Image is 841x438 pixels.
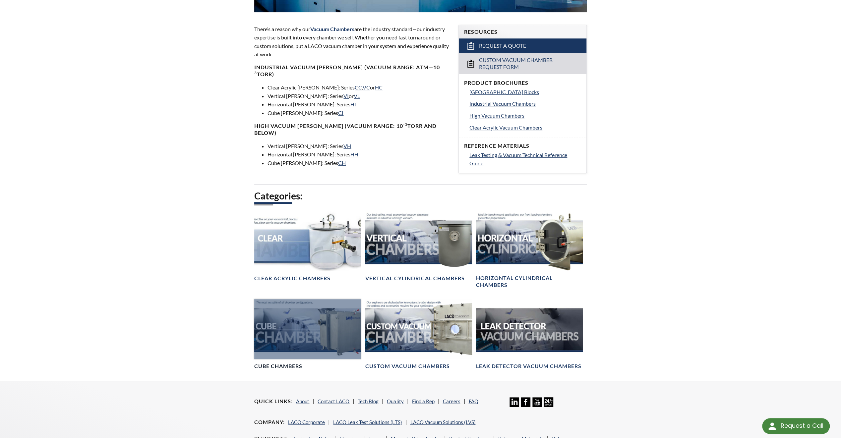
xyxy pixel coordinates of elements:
[354,93,360,99] a: VL
[469,99,581,108] a: Industrial Vacuum Chambers
[268,159,451,167] li: Cube [PERSON_NAME]: Series
[476,299,583,370] a: Leak Test Vacuum Chambers headerLeak Detector Vacuum Chambers
[338,110,343,116] a: CI
[365,275,464,282] h4: Vertical Cylindrical Chambers
[443,398,460,404] a: Careers
[254,190,586,202] h2: Categories:
[479,57,568,71] span: Custom Vacuum Chamber Request Form
[762,418,830,434] div: Request a Call
[468,398,478,404] a: FAQ
[469,111,581,120] a: High Vacuum Chambers
[365,363,450,370] h4: Custom Vacuum Chambers
[365,299,472,370] a: Custom Vacuum Chamber headerCustom Vacuum Chambers
[254,299,361,370] a: Cube Chambers headerCube Chambers
[333,419,402,425] a: LACO Leak Test Solutions (LTS)
[318,398,349,404] a: Contact LACO
[338,160,346,166] a: CH
[254,275,330,282] h4: Clear Acrylic Chambers
[268,109,451,117] li: Cube [PERSON_NAME]: Series
[254,363,302,370] h4: Cube Chambers
[310,26,354,32] span: Vacuum Chambers
[365,211,472,282] a: Vertical Vacuum Chambers headerVertical Cylindrical Chambers
[469,123,581,132] a: Clear Acrylic Vacuum Chambers
[464,28,581,35] h4: Resources
[767,421,777,431] img: round button
[254,123,451,137] h4: High Vacuum [PERSON_NAME] (Vacuum range: 10 Torr and below)
[254,419,285,426] h4: Company
[350,151,358,157] a: HH
[479,42,526,49] span: Request a Quote
[469,89,539,95] span: [GEOGRAPHIC_DATA] Blocks
[469,88,581,96] a: [GEOGRAPHIC_DATA] Blocks
[358,398,379,404] a: Tech Blog
[387,398,403,404] a: Quality
[403,122,407,127] sup: -3
[343,143,351,149] a: VH
[410,419,475,425] a: LACO Vacuum Solutions (LVS)
[254,25,451,59] p: There’s a reason why our are the industry standard—our industry expertise is built into every cha...
[464,142,581,149] h4: Reference Materials
[254,64,451,78] h4: Industrial Vacuum [PERSON_NAME] (vacuum range: atm—10 Torr)
[268,100,451,109] li: Horizontal [PERSON_NAME]: Series
[268,142,451,150] li: Vertical [PERSON_NAME]: Series
[476,275,583,289] h4: Horizontal Cylindrical Chambers
[459,53,586,74] a: Custom Vacuum Chamber Request Form
[375,84,383,90] a: HC
[469,100,536,107] span: Industrial Vacuum Chambers
[355,84,362,90] a: CC
[469,152,567,167] span: Leak Testing & Vacuum Technical Reference Guide
[464,80,581,86] h4: Product Brochures
[254,211,361,282] a: Clear Chambers headerClear Acrylic Chambers
[268,92,451,100] li: Vertical [PERSON_NAME]: Series or
[469,151,581,168] a: Leak Testing & Vacuum Technical Reference Guide
[343,93,349,99] a: VI
[268,150,451,159] li: Horizontal [PERSON_NAME]: Series
[296,398,309,404] a: About
[363,84,370,90] a: VC
[780,418,823,433] div: Request a Call
[254,398,293,405] h4: Quick Links
[476,211,583,289] a: Horizontal Cylindrical headerHorizontal Cylindrical Chambers
[459,38,586,53] a: Request a Quote
[412,398,434,404] a: Find a Rep
[268,83,451,92] li: Clear Acrylic [PERSON_NAME]: Series , or
[469,112,524,119] span: High Vacuum Chambers
[469,124,542,131] span: Clear Acrylic Vacuum Chambers
[350,101,356,107] a: HI
[544,402,553,408] a: 24/7 Support
[288,419,325,425] a: LACO Corporate
[544,397,553,407] img: 24/7 Support Icon
[476,363,581,370] h4: Leak Detector Vacuum Chambers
